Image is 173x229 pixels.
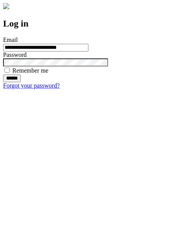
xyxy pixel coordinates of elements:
img: logo-4e3dc11c47720685a147b03b5a06dd966a58ff35d612b21f08c02c0306f2b779.png [3,3,9,9]
label: Email [3,37,18,43]
h2: Log in [3,18,170,29]
a: Forgot your password? [3,82,60,89]
label: Password [3,51,27,58]
label: Remember me [12,67,48,74]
